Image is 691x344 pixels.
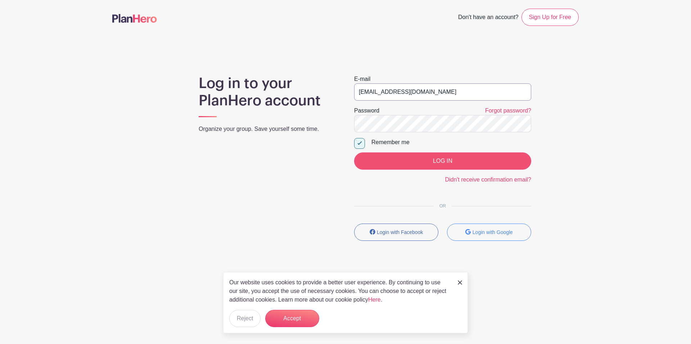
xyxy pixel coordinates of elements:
p: Organize your group. Save yourself some time. [199,125,337,133]
img: close_button-5f87c8562297e5c2d7936805f587ecaba9071eb48480494691a3f1689db116b3.svg [458,280,462,285]
a: Didn't receive confirmation email? [445,176,531,183]
input: LOG IN [354,152,531,170]
span: OR [434,203,452,208]
input: e.g. julie@eventco.com [354,83,531,101]
button: Login with Facebook [354,224,438,241]
p: Our website uses cookies to provide a better user experience. By continuing to use our site, you ... [229,278,450,304]
div: Remember me [371,138,531,147]
label: Password [354,106,379,115]
span: Don't have an account? [458,10,519,26]
a: Here [368,297,381,303]
a: Forgot password? [485,107,531,114]
a: Sign Up for Free [521,9,579,26]
button: Reject [229,310,261,327]
img: logo-507f7623f17ff9eddc593b1ce0a138ce2505c220e1c5a4e2b4648c50719b7d32.svg [112,14,157,23]
label: E-mail [354,75,370,83]
button: Login with Google [447,224,531,241]
h1: Log in to your PlanHero account [199,75,337,109]
button: Accept [265,310,319,327]
small: Login with Facebook [377,229,423,235]
small: Login with Google [473,229,513,235]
